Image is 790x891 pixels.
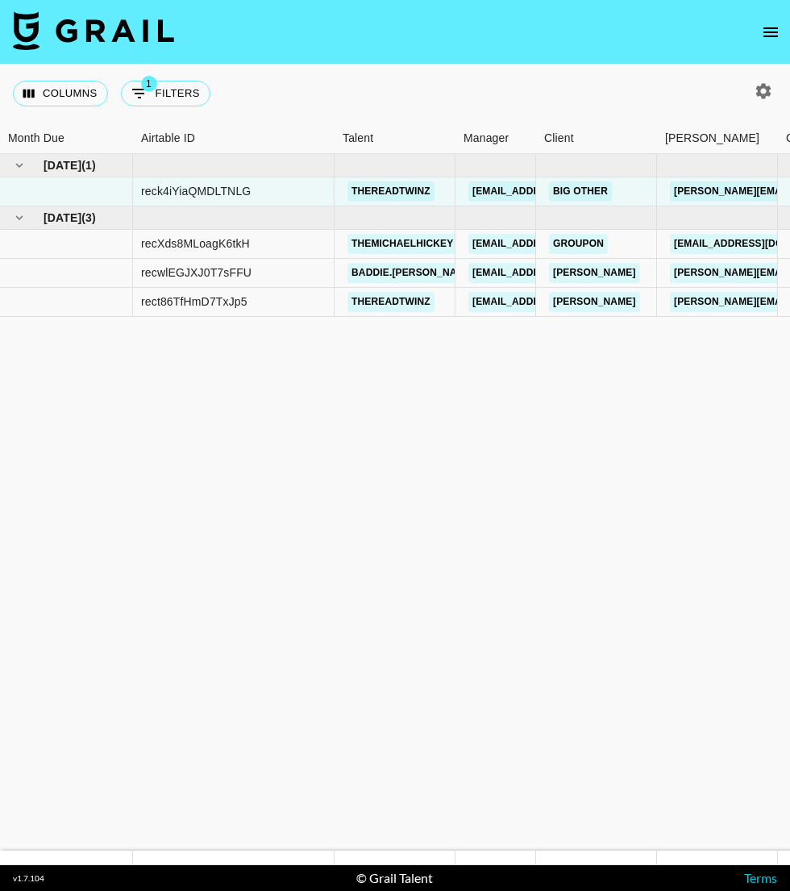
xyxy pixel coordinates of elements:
[13,11,174,50] img: Grail Talent
[141,235,250,252] div: recXds8MLoagK6tkH
[8,154,31,177] button: hide children
[141,76,157,92] span: 1
[8,206,31,229] button: hide children
[343,123,373,154] div: Talent
[468,234,649,254] a: [EMAIL_ADDRESS][DOMAIN_NAME]
[468,263,649,283] a: [EMAIL_ADDRESS][DOMAIN_NAME]
[8,123,64,154] div: Month Due
[121,81,210,106] button: Show filters
[141,183,251,199] div: reck4iYiaQMDLTNLG
[347,263,479,283] a: baddie.[PERSON_NAME]
[549,181,612,202] a: Big Other
[133,123,335,154] div: Airtable ID
[657,123,778,154] div: Booker
[81,157,96,173] span: ( 1 )
[141,123,195,154] div: Airtable ID
[347,181,434,202] a: thereadtwinz
[44,210,81,226] span: [DATE]
[468,181,649,202] a: [EMAIL_ADDRESS][DOMAIN_NAME]
[755,16,787,48] button: open drawer
[347,234,457,254] a: themichaelhickey
[665,123,759,154] div: [PERSON_NAME]
[549,292,640,312] a: [PERSON_NAME]
[744,870,777,885] a: Terms
[468,292,649,312] a: [EMAIL_ADDRESS][DOMAIN_NAME]
[536,123,657,154] div: Client
[13,873,44,884] div: v 1.7.104
[13,81,108,106] button: Select columns
[455,123,536,154] div: Manager
[544,123,574,154] div: Client
[549,234,608,254] a: GroupOn
[549,263,640,283] a: [PERSON_NAME]
[464,123,509,154] div: Manager
[81,210,96,226] span: ( 3 )
[44,157,81,173] span: [DATE]
[335,123,455,154] div: Talent
[347,292,434,312] a: thereadtwinz
[356,870,433,886] div: © Grail Talent
[141,294,247,310] div: rect86TfHmD7TxJp5
[141,264,252,281] div: recwlEGJXJ0T7sFFU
